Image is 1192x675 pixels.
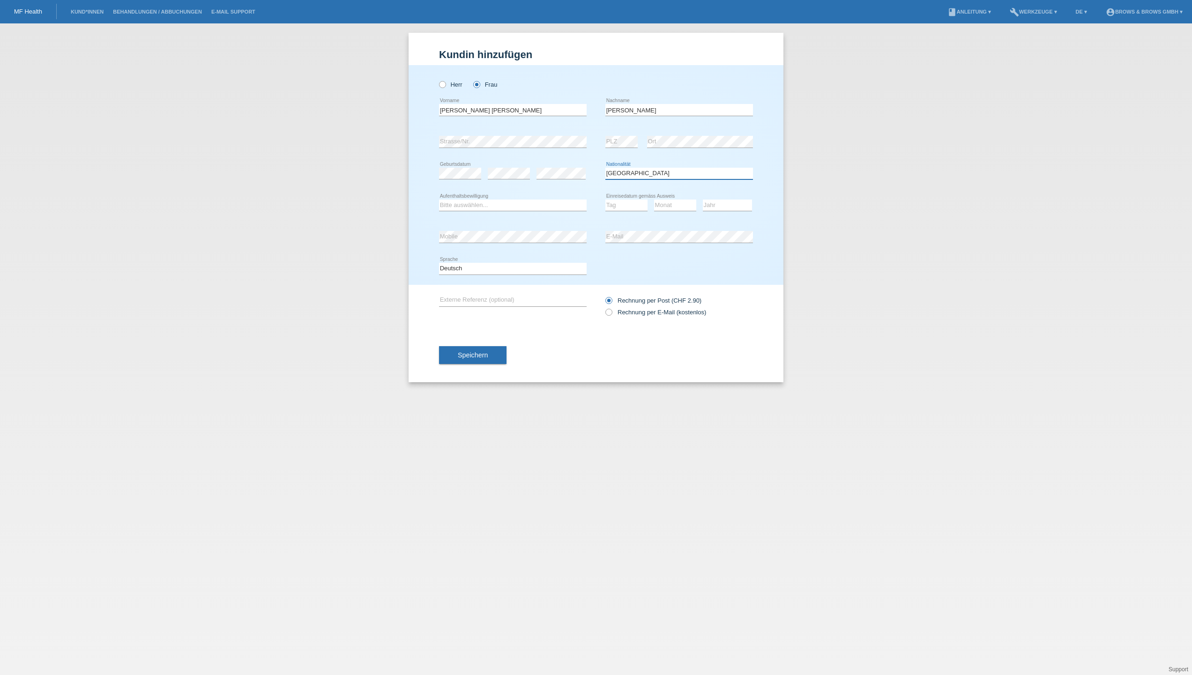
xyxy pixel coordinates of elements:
[458,351,488,359] span: Speichern
[439,81,445,87] input: Herr
[1010,7,1019,17] i: build
[1106,7,1115,17] i: account_circle
[1169,666,1188,673] a: Support
[605,297,611,309] input: Rechnung per Post (CHF 2.90)
[473,81,497,88] label: Frau
[605,297,701,304] label: Rechnung per Post (CHF 2.90)
[207,9,260,15] a: E-Mail Support
[605,309,706,316] label: Rechnung per E-Mail (kostenlos)
[108,9,207,15] a: Behandlungen / Abbuchungen
[1005,9,1062,15] a: buildWerkzeuge ▾
[605,309,611,320] input: Rechnung per E-Mail (kostenlos)
[14,8,42,15] a: MF Health
[66,9,108,15] a: Kund*innen
[439,81,462,88] label: Herr
[439,346,507,364] button: Speichern
[1101,9,1187,15] a: account_circleBrows & Brows GmbH ▾
[1071,9,1092,15] a: DE ▾
[439,49,753,60] h1: Kundin hinzufügen
[943,9,996,15] a: bookAnleitung ▾
[473,81,479,87] input: Frau
[947,7,957,17] i: book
